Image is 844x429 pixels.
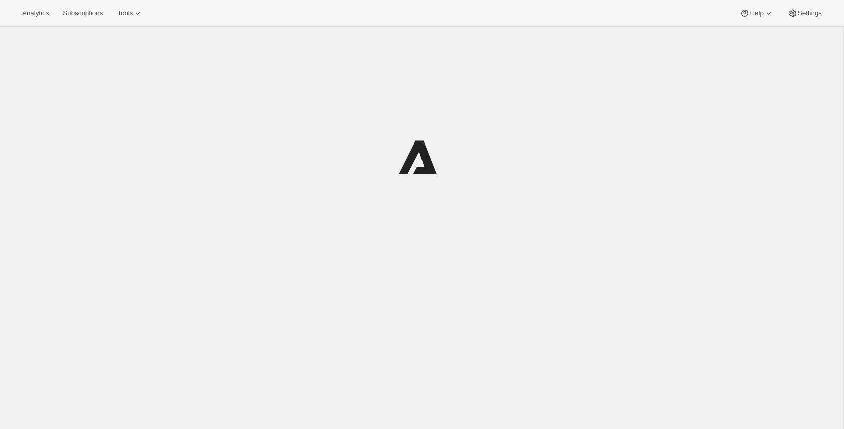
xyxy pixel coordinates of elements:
button: Subscriptions [57,6,109,20]
span: Subscriptions [63,9,103,17]
button: Tools [111,6,149,20]
span: Analytics [22,9,49,17]
span: Tools [117,9,133,17]
span: Help [750,9,763,17]
button: Settings [782,6,828,20]
span: Settings [798,9,822,17]
button: Help [733,6,779,20]
button: Analytics [16,6,55,20]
